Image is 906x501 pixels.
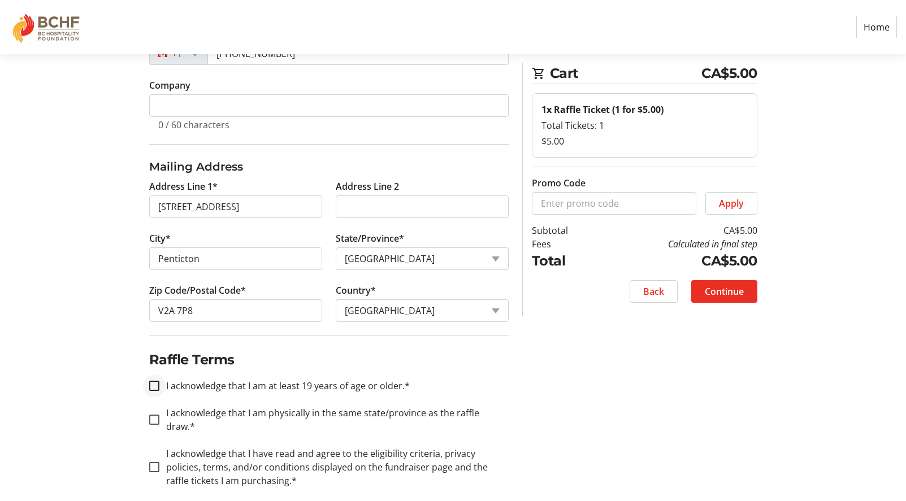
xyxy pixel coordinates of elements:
[149,158,509,175] h3: Mailing Address
[149,180,218,193] label: Address Line 1*
[597,224,757,237] td: CA$5.00
[159,447,509,487] label: I acknowledge that I have read and agree to the eligibility criteria, privacy policies, terms, an...
[149,195,322,218] input: Address
[149,350,509,370] h2: Raffle Terms
[149,284,246,297] label: Zip Code/Postal Code*
[532,251,597,271] td: Total
[159,406,509,433] label: I acknowledge that I am physically in the same state/province as the raffle draw.*
[705,192,757,215] button: Apply
[149,232,171,245] label: City*
[691,280,757,303] button: Continue
[532,224,597,237] td: Subtotal
[532,192,696,215] input: Enter promo code
[336,232,404,245] label: State/Province*
[9,5,89,50] img: BC Hospitality Foundation's Logo
[643,285,664,298] span: Back
[336,284,376,297] label: Country*
[532,237,597,251] td: Fees
[149,299,322,322] input: Zip or Postal Code
[541,119,748,132] div: Total Tickets: 1
[550,63,702,84] span: Cart
[705,285,744,298] span: Continue
[701,63,757,84] span: CA$5.00
[159,379,410,393] label: I acknowledge that I am at least 19 years of age or older.*
[719,197,744,210] span: Apply
[541,134,748,148] div: $5.00
[597,237,757,251] td: Calculated in final step
[541,103,664,116] strong: 1x Raffle Ticket (1 for $5.00)
[532,176,586,190] label: Promo Code
[597,251,757,271] td: CA$5.00
[149,247,322,270] input: City
[856,16,897,38] a: Home
[630,280,678,303] button: Back
[158,119,229,131] tr-character-limit: 0 / 60 characters
[336,180,399,193] label: Address Line 2
[149,79,190,92] label: Company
